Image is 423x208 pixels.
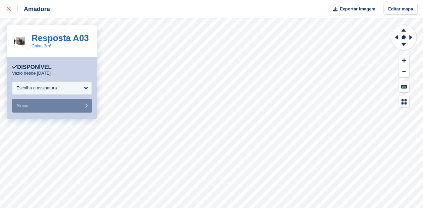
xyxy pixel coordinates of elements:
span: Exportar imagem [340,6,375,12]
a: Editar mapa [383,4,418,15]
a: Resposta A03 [32,33,89,43]
div: Escolha a assinatura [16,85,57,91]
img: 32-sqft-unit.jpg [12,35,28,47]
button: Exportar imagem [329,4,375,15]
button: Map Legend [399,96,409,107]
div: Amadora [18,5,50,13]
button: Alocar [12,99,92,113]
span: Alocar [16,103,29,108]
button: Zoom Out [399,66,409,77]
a: Caixa 3m² [32,43,51,48]
font: Disponível [17,64,52,70]
button: Keyboard Shortcuts [399,81,409,92]
p: Vazio desde [DATE] [12,71,51,76]
button: Zoom In [399,55,409,66]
